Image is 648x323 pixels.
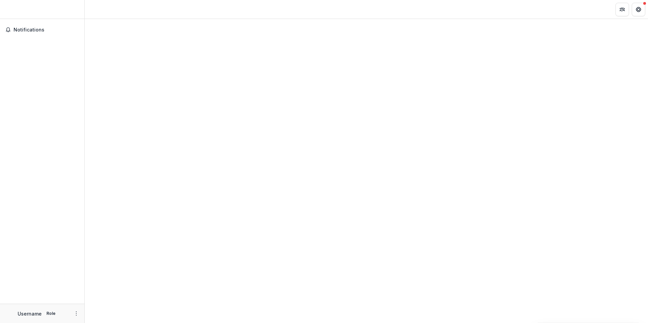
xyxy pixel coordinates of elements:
[14,27,79,33] span: Notifications
[615,3,629,16] button: Partners
[3,24,82,35] button: Notifications
[632,3,645,16] button: Get Help
[44,310,58,317] p: Role
[18,310,42,317] p: Username
[72,309,80,318] button: More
